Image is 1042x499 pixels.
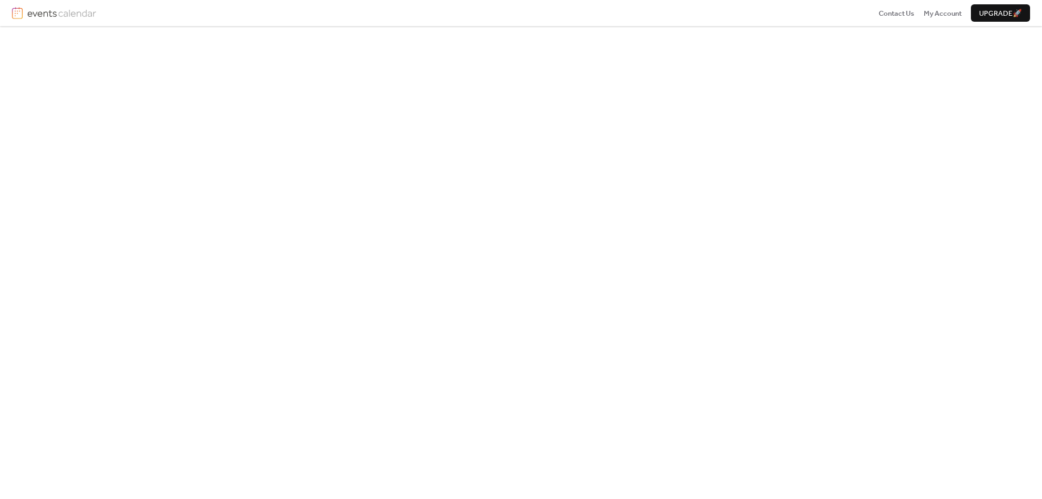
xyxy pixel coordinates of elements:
a: Contact Us [879,8,914,18]
a: My Account [924,8,962,18]
span: Upgrade 🚀 [979,8,1022,19]
button: Upgrade🚀 [971,4,1030,22]
img: logotype [27,7,96,19]
img: logo [12,7,23,19]
span: Contact Us [879,8,914,19]
span: My Account [924,8,962,19]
